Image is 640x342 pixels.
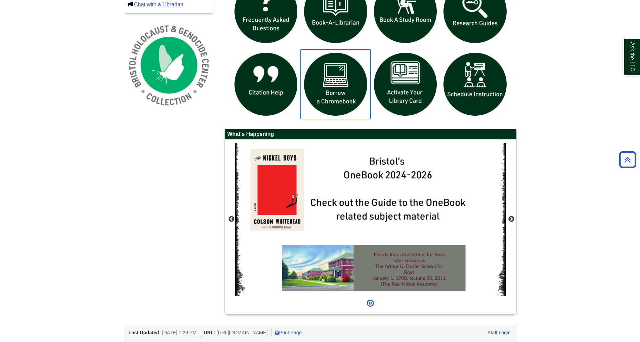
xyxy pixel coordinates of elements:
[617,155,638,164] a: Back to Top
[275,330,302,335] a: Print Page
[275,330,279,335] i: Print Page
[129,330,161,335] span: Last Updated:
[228,216,235,223] button: Previous
[301,49,371,119] img: Borrow a chromebook icon links to the borrow a chromebook web page
[231,49,301,119] img: citation help icon links to citation help guide page
[365,296,376,311] button: Pause
[204,330,215,335] span: URL:
[134,2,183,7] a: Chat with a Librarian
[508,216,515,223] button: Next
[217,330,268,335] span: [URL][DOMAIN_NAME]
[124,20,214,111] img: Holocaust and Genocide Collection
[440,49,510,119] img: For faculty. Schedule Library Instruction icon links to form.
[225,129,516,140] h2: What's Happening
[371,49,440,119] img: activate Library Card icon links to form to activate student ID into library card
[162,330,197,335] span: [DATE] 1:29 PM
[235,143,506,296] img: The Nickel Boys OneBook
[235,143,506,296] div: This box contains rotating images
[487,330,511,335] a: Staff Login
